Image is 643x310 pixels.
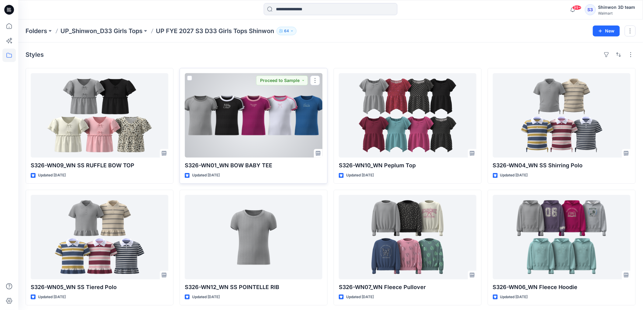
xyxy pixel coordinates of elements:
p: S326-WN06_WN Fleece Hoodie [493,283,631,291]
div: Shinwon 3D team [598,4,635,11]
p: Updated [DATE] [38,294,66,300]
p: Updated [DATE] [346,294,374,300]
p: S326-WN01_WN BOW BABY TEE [185,161,322,170]
p: Updated [DATE] [192,294,220,300]
a: Folders [26,27,47,35]
a: UP_Shinwon_D33 Girls Tops [60,27,143,35]
p: Updated [DATE] [38,172,66,179]
h4: Styles [26,51,44,58]
p: S326-WN12_WN SS POINTELLE RIB [185,283,322,291]
a: S326-WN06_WN Fleece Hoodie [493,195,631,279]
p: Updated [DATE] [500,172,528,179]
p: Updated [DATE] [346,172,374,179]
div: S3 [585,4,596,15]
div: Walmart [598,11,635,15]
a: S326-WN09_WN SS RUFFLE BOW TOP [31,73,168,158]
a: S326-WN01_WN BOW BABY TEE [185,73,322,158]
p: UP FYE 2027 S3 D33 Girls Tops Shinwon [156,27,274,35]
p: S326-WN05_WN SS Tiered Polo [31,283,168,291]
p: S326-WN10_WN Peplum Top [339,161,476,170]
button: 64 [277,27,297,35]
p: 64 [284,28,289,34]
p: S326-WN04_WN SS Shirring Polo [493,161,631,170]
p: S326-WN07_WN Fleece Pullover [339,283,476,291]
button: New [593,26,620,36]
a: S326-WN12_WN SS POINTELLE RIB [185,195,322,279]
p: S326-WN09_WN SS RUFFLE BOW TOP [31,161,168,170]
a: S326-WN10_WN Peplum Top [339,73,476,158]
span: 99+ [573,5,582,10]
a: S326-WN07_WN Fleece Pullover [339,195,476,279]
p: Updated [DATE] [500,294,528,300]
p: Updated [DATE] [192,172,220,179]
a: S326-WN05_WN SS Tiered Polo [31,195,168,279]
a: S326-WN04_WN SS Shirring Polo [493,73,631,158]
